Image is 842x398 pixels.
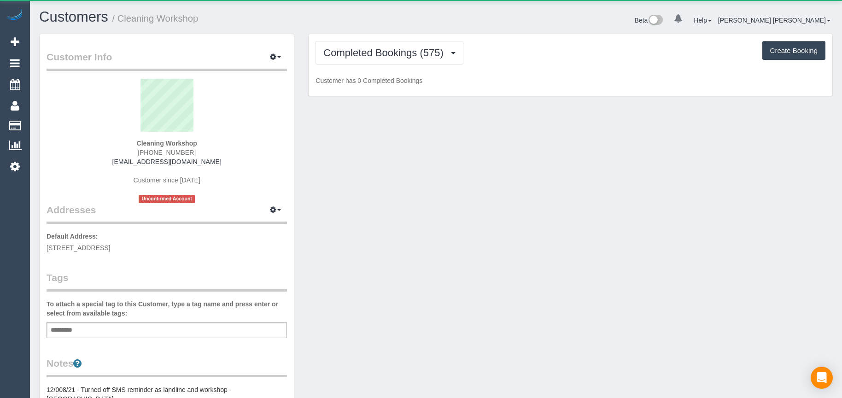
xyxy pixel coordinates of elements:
[635,17,663,24] a: Beta
[316,76,825,85] p: Customer has 0 Completed Bookings
[138,149,196,156] span: [PHONE_NUMBER]
[694,17,712,24] a: Help
[648,15,663,27] img: New interface
[47,244,110,252] span: [STREET_ADDRESS]
[137,140,197,147] strong: Cleaning Workshop
[47,271,287,292] legend: Tags
[762,41,825,60] button: Create Booking
[39,9,108,25] a: Customers
[139,195,195,203] span: Unconfirmed Account
[316,41,463,64] button: Completed Bookings (575)
[112,158,222,165] a: [EMAIL_ADDRESS][DOMAIN_NAME]
[134,176,200,184] span: Customer since [DATE]
[47,357,287,377] legend: Notes
[47,299,287,318] label: To attach a special tag to this Customer, type a tag name and press enter or select from availabl...
[323,47,448,59] span: Completed Bookings (575)
[47,50,287,71] legend: Customer Info
[112,13,199,23] small: / Cleaning Workshop
[47,232,98,241] label: Default Address:
[6,9,24,22] img: Automaid Logo
[718,17,830,24] a: [PERSON_NAME] [PERSON_NAME]
[811,367,833,389] div: Open Intercom Messenger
